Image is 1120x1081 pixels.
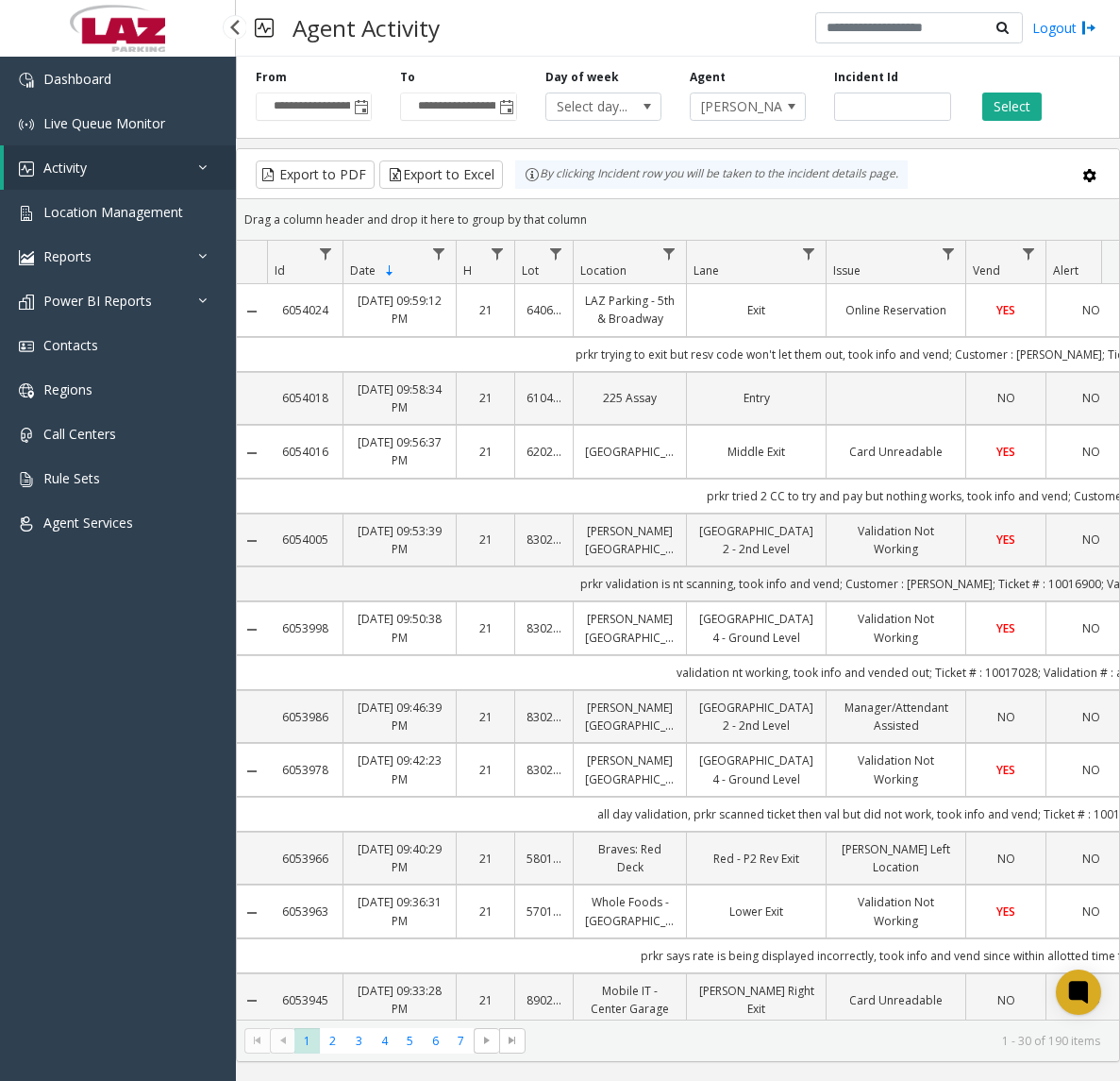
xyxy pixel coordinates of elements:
a: [GEOGRAPHIC_DATA] 2 - 2nd Level [698,699,814,735]
span: Toggle popup [495,93,516,120]
a: [DATE] 09:56:37 PM [355,433,444,469]
a: Id Filter Menu [313,241,339,266]
img: 'icon' [19,295,34,310]
a: Online Reservation [838,301,954,319]
a: [PERSON_NAME][GEOGRAPHIC_DATA] [585,610,675,646]
a: Exit [698,301,814,319]
span: Lot [522,262,539,279]
a: NO [978,708,1034,726]
a: 830268 [527,708,561,726]
div: Drag a column header and drop it here to group by that column [237,203,1119,236]
a: 6054018 [278,389,331,407]
a: 6053945 [278,991,331,1009]
label: From [256,69,287,86]
a: 21 [468,991,503,1009]
a: 21 [468,531,503,549]
a: [PERSON_NAME][GEOGRAPHIC_DATA] [585,699,675,735]
span: Call Centers [43,425,116,443]
span: YES [996,904,1015,920]
img: pageIcon [255,5,274,51]
label: Day of week [545,69,619,86]
a: YES [978,903,1034,921]
a: Middle Exit [698,443,814,461]
a: 21 [468,903,503,921]
img: 'icon' [19,428,34,443]
span: Date [350,262,376,279]
kendo-pager-info: 1 - 30 of 190 items [537,1033,1100,1049]
img: 'icon' [19,516,34,532]
span: Go to the last page [505,1033,520,1048]
button: Export to Excel [379,160,503,189]
img: 'icon' [19,339,34,354]
a: 610433 [527,389,561,407]
a: 620264 [527,443,561,461]
img: 'icon' [19,206,34,221]
a: 6053986 [278,708,331,726]
h3: Agent Activity [283,5,449,51]
label: Agent [690,69,726,86]
a: [DATE] 09:59:12 PM [355,292,444,328]
a: 21 [468,389,503,407]
span: Go to the last page [499,1028,525,1055]
a: 6054024 [278,301,331,319]
a: YES [978,761,1034,779]
a: Collapse Details [237,905,267,921]
a: H Filter Menu [485,241,510,266]
a: YES [978,301,1034,319]
span: Live Queue Monitor [43,114,165,132]
span: Page 7 [448,1028,474,1054]
span: Rule Sets [43,469,100,487]
a: [GEOGRAPHIC_DATA] 4 - Ground Level [698,752,814,787]
a: Collapse Details [237,533,267,549]
a: Lot Filter Menu [543,241,569,266]
img: logout [1081,18,1096,38]
div: By clicking Incident row you will be taken to the incident details page. [515,160,908,189]
a: Entry [698,389,814,407]
img: infoIcon.svg [525,167,540,182]
a: Logout [1032,18,1096,38]
a: Manager/Attendant Assisted [838,699,954,735]
span: [PERSON_NAME] [691,93,782,120]
span: Vend [973,262,1000,279]
a: Collapse Details [237,993,267,1008]
a: [PERSON_NAME][GEOGRAPHIC_DATA] [585,752,675,787]
a: 6053966 [278,850,331,868]
span: Power BI Reports [43,292,152,310]
button: Export to PDF [256,160,375,189]
img: 'icon' [19,472,34,487]
span: YES [996,444,1015,460]
img: 'icon' [19,161,34,177]
span: Page 6 [423,1028,448,1054]
a: Activity [4,145,236,190]
img: 'icon' [19,73,34,88]
a: 6053998 [278,619,331,637]
a: NO [978,991,1034,1009]
a: Red - P2 Rev Exit [698,850,814,868]
a: YES [978,619,1034,637]
a: Location Filter Menu [657,241,682,266]
a: 580116 [527,850,561,868]
a: [DATE] 09:58:34 PM [355,380,444,416]
label: To [400,69,415,86]
a: [GEOGRAPHIC_DATA] 2 - 2nd Level [698,522,814,558]
img: 'icon' [19,383,34,398]
a: [DATE] 09:50:38 PM [355,610,444,646]
span: Id [275,262,285,279]
span: Go to the next page [474,1028,499,1055]
span: NO [997,992,1015,1008]
button: Select [982,93,1042,121]
a: 830268 [527,531,561,549]
a: Collapse Details [237,764,267,779]
span: Location [580,262,627,279]
a: Mobile IT - Center Garage [585,982,675,1018]
label: Incident Id [834,69,898,86]
a: 21 [468,619,503,637]
a: 6053978 [278,761,331,779]
span: YES [996,762,1015,778]
a: [DATE] 09:36:31 PM [355,893,444,929]
a: [GEOGRAPHIC_DATA] 4 - Ground Level [698,610,814,646]
span: Sortable [382,263,397,279]
a: Braves: Red Deck [585,840,675,876]
a: Card Unreadable [838,991,954,1009]
span: Location Management [43,203,183,221]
